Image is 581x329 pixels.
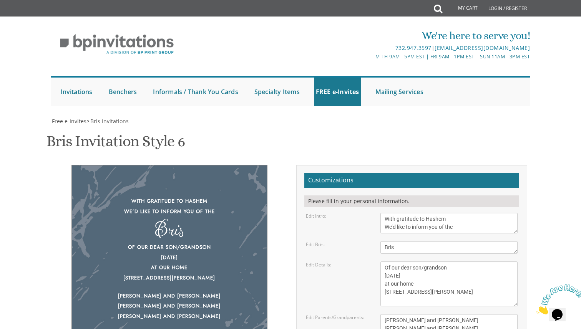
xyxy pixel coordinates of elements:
[107,78,139,106] a: Benchers
[373,78,425,106] a: Mailing Services
[306,213,326,219] label: Edit Intro:
[59,78,95,106] a: Invitations
[151,78,240,106] a: Informals / Thank You Cards
[442,1,483,16] a: My Cart
[52,117,86,125] span: Free e-Invites
[380,241,518,254] textarea: Bris
[306,314,364,321] label: Edit Parents/Grandparents:
[51,28,183,60] img: BP Invitation Loft
[252,78,302,106] a: Specialty Items
[211,53,530,61] div: M-Th 9am - 5pm EST | Fri 9am - 1pm EST | Sun 11am - 3pm EST
[304,195,519,207] div: Please fill in your personal information.
[306,261,331,268] label: Edit Details:
[87,196,252,217] div: With gratitude to Hashem We’d like to inform you of the
[380,261,518,306] textarea: Of our dear son/grandson This Shabbos, Parshas Bo at our home [STREET_ADDRESS][PERSON_NAME]
[87,242,252,283] div: Of our dear son/grandson [DATE] at our home [STREET_ADDRESS][PERSON_NAME]
[395,44,432,51] a: 732.947.3597
[86,117,129,125] span: >
[533,281,581,317] iframe: chat widget
[211,43,530,53] div: |
[3,3,51,33] img: Chat attention grabber
[46,133,184,155] h1: Bris Invitation Style 6
[314,78,361,106] a: FREE e-Invites
[306,241,325,248] label: Edit Bris:
[51,117,86,125] a: Free e-Invites
[304,173,519,188] h2: Customizations
[435,44,530,51] a: [EMAIL_ADDRESS][DOMAIN_NAME]
[87,291,252,322] div: [PERSON_NAME] and [PERSON_NAME] [PERSON_NAME] and [PERSON_NAME] [PERSON_NAME] and [PERSON_NAME]
[90,117,129,125] a: Bris Invitations
[87,224,252,235] div: Bris
[380,213,518,233] textarea: With gratitude to Hashem We’d like to inform you of the
[211,28,530,43] div: We're here to serve you!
